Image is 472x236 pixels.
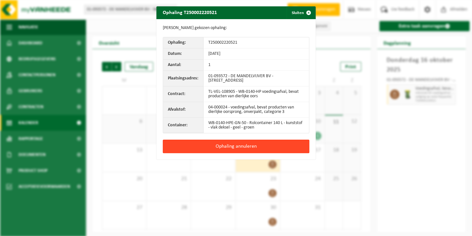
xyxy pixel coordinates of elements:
[163,60,204,71] th: Aantal:
[163,26,309,31] p: [PERSON_NAME] gekozen ophaling:
[204,71,309,86] td: 01-093572 - DE MANDELVIJVER BV - [STREET_ADDRESS]
[204,37,309,48] td: T250002220521
[163,37,204,48] th: Ophaling:
[204,86,309,102] td: TL-VEL-108905 - WB-0140-HP voedingsafval, bevat producten van dierlijke oors
[163,71,204,86] th: Plaatsingsadres:
[287,6,315,19] button: Sluiten
[163,86,204,102] th: Contract:
[163,102,204,118] th: Afvalstof:
[204,60,309,71] td: 1
[204,118,309,133] td: WB-0140-HPE-GN-50 - Rolcontainer 140 L - kunststof - vlak deksel - geel - groen
[204,102,309,118] td: 04-000024 - voedingsafval, bevat producten van dierlijke oorsprong, onverpakt, categorie 3
[163,48,204,60] th: Datum:
[204,48,309,60] td: [DATE]
[163,118,204,133] th: Container:
[163,140,309,153] button: Ophaling annuleren
[156,6,223,18] h2: Ophaling T250002220521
